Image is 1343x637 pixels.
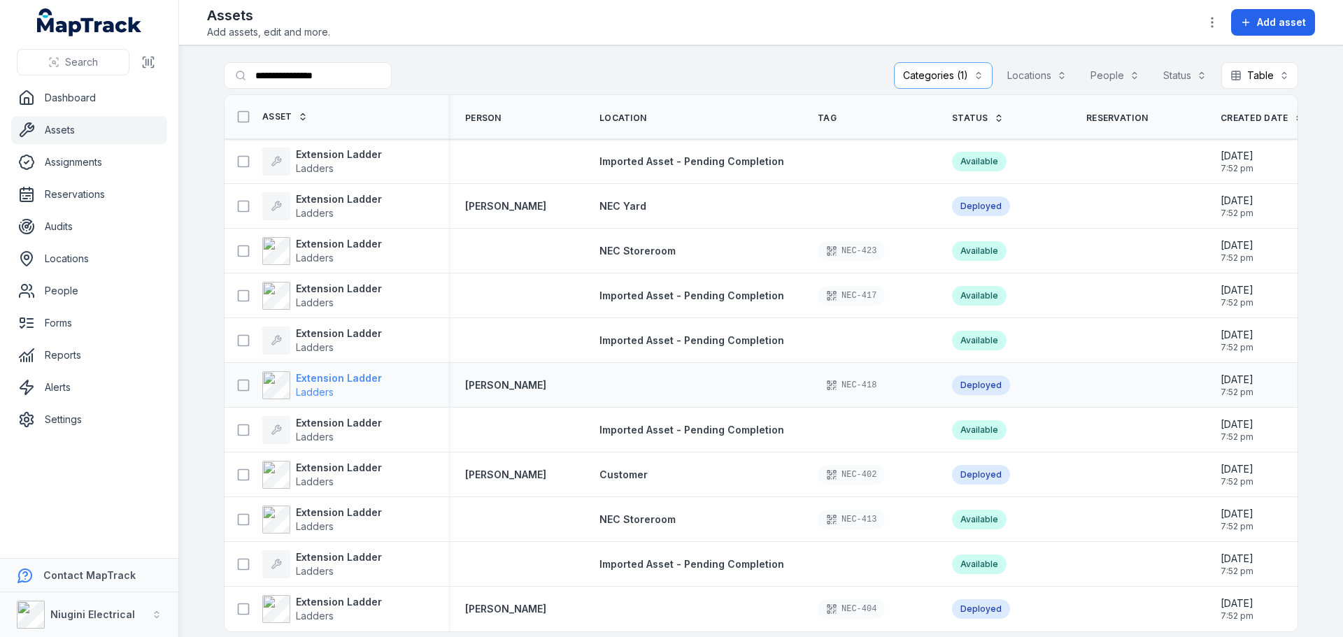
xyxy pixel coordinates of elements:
[465,378,546,392] a: [PERSON_NAME]
[262,506,382,534] a: Extension LadderLadders
[1221,194,1253,208] span: [DATE]
[1231,9,1315,36] button: Add asset
[296,296,334,308] span: Ladders
[296,192,382,206] strong: Extension Ladder
[1221,149,1253,174] time: 1/28/2025, 7:52:58 PM
[1221,113,1304,124] a: Created Date
[207,25,330,39] span: Add assets, edit and more.
[599,423,784,437] a: Imported Asset - Pending Completion
[818,510,885,529] div: NEC-413
[1221,521,1253,532] span: 7:52 pm
[894,62,993,89] button: Categories (1)
[1221,507,1253,532] time: 1/28/2025, 7:52:58 PM
[952,465,1010,485] div: Deployed
[599,558,784,570] span: Imported Asset - Pending Completion
[11,245,167,273] a: Locations
[952,510,1007,529] div: Available
[1221,342,1253,353] span: 7:52 pm
[1221,417,1253,443] time: 1/28/2025, 7:52:58 PM
[998,62,1076,89] button: Locations
[1221,62,1298,89] button: Table
[818,599,885,619] div: NEC-404
[465,468,546,482] a: [PERSON_NAME]
[296,327,382,341] strong: Extension Ladder
[952,331,1007,350] div: Available
[952,113,988,124] span: Status
[599,424,784,436] span: Imported Asset - Pending Completion
[1221,373,1253,398] time: 1/28/2025, 7:52:58 PM
[1221,297,1253,308] span: 7:52 pm
[296,207,334,219] span: Ladders
[11,309,167,337] a: Forms
[11,406,167,434] a: Settings
[599,200,646,212] span: NEC Yard
[262,461,382,489] a: Extension LadderLadders
[952,554,1007,574] div: Available
[296,162,334,174] span: Ladders
[43,569,136,581] strong: Contact MapTrack
[599,468,648,482] a: Customer
[1221,163,1253,174] span: 7:52 pm
[1221,238,1253,264] time: 1/28/2025, 7:52:58 PM
[296,386,334,398] span: Ladders
[599,245,676,257] span: NEC Storeroom
[1257,15,1306,29] span: Add asset
[296,237,382,251] strong: Extension Ladder
[599,513,676,527] a: NEC Storeroom
[599,244,676,258] a: NEC Storeroom
[296,371,382,385] strong: Extension Ladder
[818,241,885,261] div: NEC-423
[262,371,382,399] a: Extension LadderLadders
[599,289,784,303] a: Imported Asset - Pending Completion
[599,334,784,346] span: Imported Asset - Pending Completion
[296,431,334,443] span: Ladders
[465,199,546,213] a: [PERSON_NAME]
[1221,238,1253,252] span: [DATE]
[11,84,167,112] a: Dashboard
[952,375,1010,395] div: Deployed
[465,113,502,124] span: Person
[11,341,167,369] a: Reports
[50,608,135,620] strong: Niugini Electrical
[952,599,1010,619] div: Deployed
[818,375,885,395] div: NEC-418
[1154,62,1216,89] button: Status
[599,468,648,480] span: Customer
[1221,552,1253,566] span: [DATE]
[818,113,837,124] span: Tag
[1221,431,1253,443] span: 7:52 pm
[465,602,546,616] a: [PERSON_NAME]
[262,416,382,444] a: Extension LadderLadders
[17,49,129,76] button: Search
[11,148,167,176] a: Assignments
[262,595,382,623] a: Extension LadderLadders
[296,461,382,475] strong: Extension Ladder
[818,286,885,306] div: NEC-417
[818,465,885,485] div: NEC-402
[1221,462,1253,476] span: [DATE]
[1221,596,1253,610] span: [DATE]
[262,237,382,265] a: Extension LadderLadders
[296,148,382,162] strong: Extension Ladder
[1221,328,1253,353] time: 1/28/2025, 7:52:58 PM
[1221,149,1253,163] span: [DATE]
[296,252,334,264] span: Ladders
[262,148,382,176] a: Extension LadderLadders
[1221,283,1253,308] time: 1/28/2025, 7:52:58 PM
[262,550,382,578] a: Extension LadderLadders
[1086,113,1148,124] span: Reservation
[1221,113,1288,124] span: Created Date
[1221,387,1253,398] span: 7:52 pm
[599,155,784,167] span: Imported Asset - Pending Completion
[262,192,382,220] a: Extension LadderLadders
[1221,328,1253,342] span: [DATE]
[65,55,98,69] span: Search
[296,565,334,577] span: Ladders
[1221,462,1253,487] time: 1/28/2025, 7:52:58 PM
[1221,610,1253,622] span: 7:52 pm
[599,113,646,124] span: Location
[37,8,142,36] a: MapTrack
